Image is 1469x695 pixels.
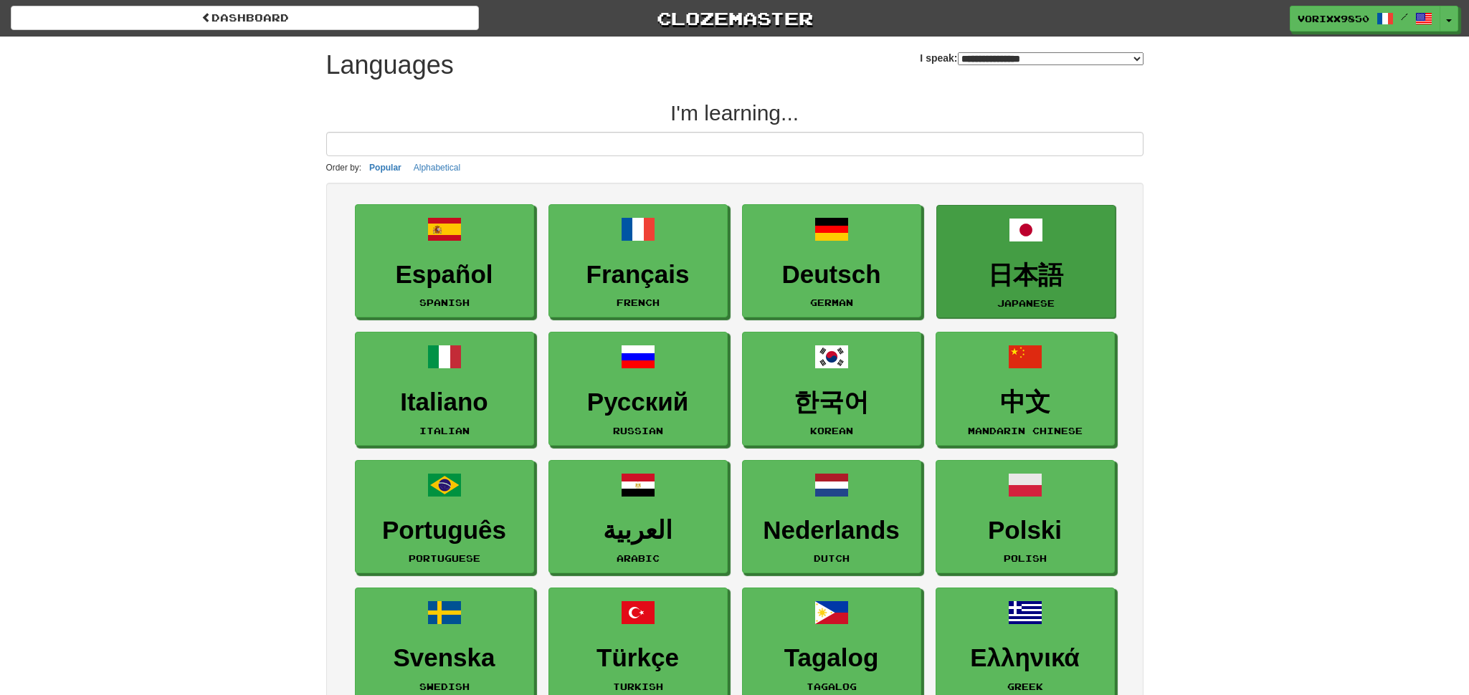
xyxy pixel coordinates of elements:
[814,553,850,563] small: Dutch
[750,261,913,289] h3: Deutsch
[807,681,857,691] small: Tagalog
[419,681,470,691] small: Swedish
[617,297,660,307] small: French
[1290,6,1440,32] a: vorixx9850 /
[943,644,1107,672] h3: Ελληνικά
[548,460,728,574] a: العربيةArabic
[936,460,1115,574] a: PolskiPolish
[363,517,526,545] h3: Português
[742,460,921,574] a: NederlandsDutch
[943,388,1107,416] h3: 中文
[750,388,913,416] h3: 한국어
[1007,681,1043,691] small: Greek
[326,163,362,173] small: Order by:
[613,426,663,436] small: Russian
[810,426,853,436] small: Korean
[419,426,470,436] small: Italian
[363,388,526,416] h3: Italiano
[326,101,1144,125] h2: I'm learning...
[613,681,663,691] small: Turkish
[936,332,1115,446] a: 中文Mandarin Chinese
[363,644,526,672] h3: Svenska
[548,332,728,446] a: РусскийRussian
[617,553,660,563] small: Arabic
[556,517,720,545] h3: العربية
[11,6,479,30] a: dashboard
[742,204,921,318] a: DeutschGerman
[409,553,480,563] small: Portuguese
[1004,553,1047,563] small: Polish
[500,6,969,31] a: Clozemaster
[944,262,1108,289] h3: 日本語
[548,204,728,318] a: FrançaisFrench
[810,297,853,307] small: German
[556,388,720,416] h3: Русский
[1401,11,1408,21] span: /
[920,51,1143,65] label: I speak:
[556,644,720,672] h3: Türkçe
[355,460,534,574] a: PortuguêsPortuguese
[326,51,454,80] h1: Languages
[968,426,1083,436] small: Mandarin Chinese
[419,297,470,307] small: Spanish
[355,204,534,318] a: EspañolSpanish
[750,517,913,545] h3: Nederlands
[943,517,1107,545] h3: Polski
[355,332,534,446] a: ItalianoItalian
[750,644,913,672] h3: Tagalog
[742,332,921,446] a: 한국어Korean
[365,160,406,176] button: Popular
[997,298,1055,308] small: Japanese
[556,261,720,289] h3: Français
[409,160,465,176] button: Alphabetical
[1298,12,1369,25] span: vorixx9850
[363,261,526,289] h3: Español
[958,52,1144,65] select: I speak:
[936,205,1116,319] a: 日本語Japanese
